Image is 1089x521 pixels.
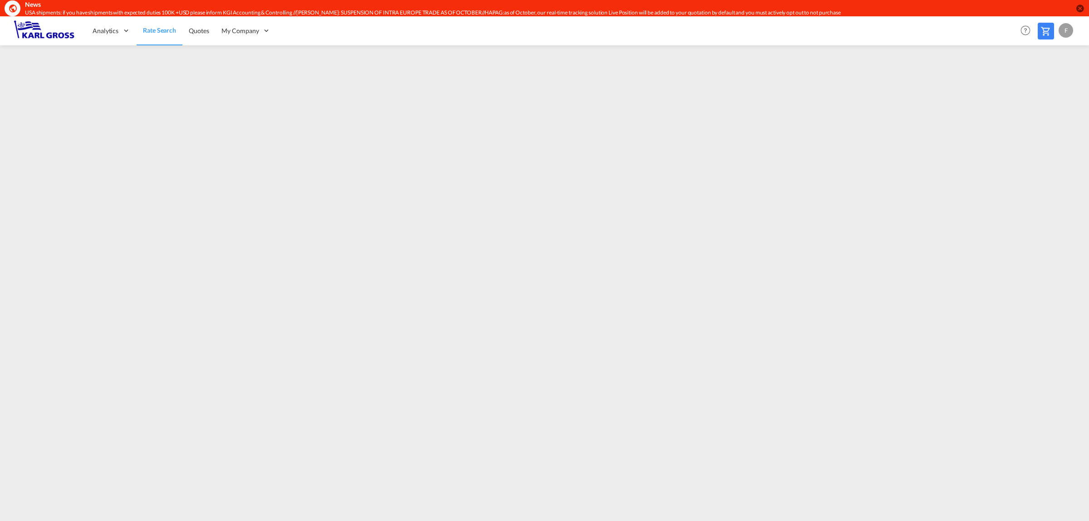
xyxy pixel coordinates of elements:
md-icon: icon-earth [8,4,17,13]
div: Analytics [86,16,137,45]
div: My Company [215,16,277,45]
a: Quotes [182,16,215,45]
div: F [1059,23,1073,38]
div: USA shipments: if you have shipments with expected duties 100K +USD please inform KGI Accounting ... [25,9,922,17]
img: 3269c73066d711f095e541db4db89301.png [14,20,75,41]
a: Rate Search [137,16,182,45]
button: icon-close-circle [1075,4,1084,13]
span: Analytics [93,26,118,35]
span: Help [1018,23,1033,38]
div: Help [1018,23,1038,39]
span: My Company [221,26,259,35]
span: Quotes [189,27,209,34]
span: Rate Search [143,26,176,34]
